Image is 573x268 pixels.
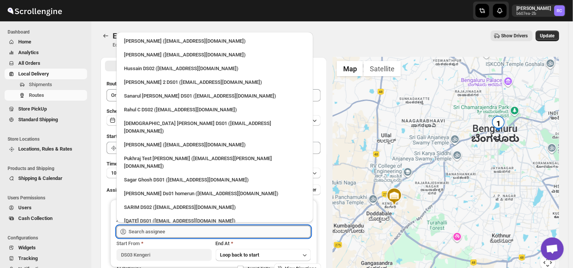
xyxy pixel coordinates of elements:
[5,47,87,58] button: Analytics
[124,190,306,197] div: [PERSON_NAME] Ds01 homerun ([EMAIL_ADDRESS][DOMAIN_NAME])
[124,155,306,170] div: Pukhraj Test [PERSON_NAME] ([EMAIL_ADDRESS][PERSON_NAME][DOMAIN_NAME])
[124,217,306,225] div: [DATE] DS01 ([EMAIL_ADDRESS][DOMAIN_NAME])
[5,202,87,213] button: Users
[5,213,87,224] button: Cash Collection
[107,161,137,167] span: Time Per Stop
[18,71,49,77] span: Local Delivery
[29,82,52,87] span: Shipments
[18,146,72,152] span: Locations, Rules & Rates
[124,65,306,72] div: Hussain DS02 ([EMAIL_ADDRESS][DOMAIN_NAME])
[124,51,306,59] div: [PERSON_NAME] ([EMAIL_ADDRESS][DOMAIN_NAME])
[100,30,111,41] button: Routes
[107,168,321,178] button: 10 minutes
[540,33,555,39] span: Update
[6,1,63,20] img: ScrollEngine
[5,58,87,69] button: All Orders
[124,106,306,114] div: Rahul C DS02 ([EMAIL_ADDRESS][DOMAIN_NAME])
[5,90,87,101] button: Routes
[124,92,306,100] div: Sanarul [PERSON_NAME] DS01 ([EMAIL_ADDRESS][DOMAIN_NAME])
[517,5,551,11] p: [PERSON_NAME]
[29,92,44,98] span: Routes
[5,253,87,264] button: Tracking
[105,61,213,71] button: All Route Options
[124,141,306,149] div: [PERSON_NAME] ([EMAIL_ADDRESS][DOMAIN_NAME])
[116,172,313,186] li: Sagar Ghosh DS01 (loneyoj483@downlor.com)
[8,165,88,172] span: Products and Shipping
[8,136,88,142] span: Store Locations
[116,241,140,246] span: Start From
[116,88,313,102] li: Sanarul Haque DS01 (fefifag638@adosnan.com)
[18,50,39,55] span: Analytics
[554,5,565,16] span: Rahul Chopra
[116,47,313,61] li: Mujakkir Benguli (voweh79617@daypey.com)
[18,255,38,261] span: Tracking
[116,75,313,88] li: Ali Husain 2 DS01 (petec71113@advitize.com)
[116,102,313,116] li: Rahul C DS02 (rahul.chopra@home-run.co)
[491,30,533,41] button: Show Drivers
[8,195,88,201] span: Users Permissions
[337,61,363,76] button: Show street map
[18,39,31,45] span: Home
[8,29,88,35] span: Dashboard
[5,242,87,253] button: Widgets
[5,173,87,184] button: Shipping & Calendar
[129,226,311,238] input: Search assignee
[107,108,137,114] span: Scheduled for
[107,187,127,193] span: Assign to
[116,151,313,172] li: Pukhraj Test Grewal (lesogip197@pariag.com)
[107,115,321,126] button: [DATE]|[DATE]
[116,186,313,200] li: Sourav Ds01 homerun (bamij29633@eluxeer.com)
[107,81,133,87] span: Route Name
[18,215,53,221] span: Cash Collection
[216,240,311,247] div: End At
[107,133,167,139] span: Start Location (Warehouse)
[5,37,87,47] button: Home
[111,170,134,176] span: 10 minutes
[557,8,562,13] text: RC
[220,252,259,258] span: Loop back to start
[124,176,306,184] div: Sagar Ghosh DS01 ([EMAIL_ADDRESS][DOMAIN_NAME])
[124,120,306,135] div: [DEMOGRAPHIC_DATA] [PERSON_NAME] DS01 ([EMAIL_ADDRESS][DOMAIN_NAME])
[18,175,62,181] span: Shipping & Calendar
[116,200,313,213] li: SARIM DS02 (xititor414@owlny.com)
[512,5,566,17] button: User menu
[5,79,87,90] button: Shipments
[18,117,58,122] span: Standard Shipping
[116,61,313,75] li: Hussain DS02 (jarav60351@abatido.com)
[8,235,88,241] span: Configurations
[216,249,311,261] button: Loop back to start
[5,144,87,154] button: Locations, Rules & Rates
[541,238,564,260] a: Open chat
[124,37,306,45] div: [PERSON_NAME] ([EMAIL_ADDRESS][DOMAIN_NAME])
[18,106,47,112] span: Store PickUp
[363,61,401,76] button: Show satellite imagery
[116,213,313,227] li: Raja DS01 (gasecig398@owlny.com)
[116,35,313,47] li: Rahul Chopra (pukhraj@home-run.co)
[18,205,32,210] span: Users
[18,245,36,250] span: Widgets
[124,204,306,211] div: SARIM DS02 ([EMAIL_ADDRESS][DOMAIN_NAME])
[501,33,528,39] span: Show Drivers
[491,116,506,131] div: 1
[536,30,559,41] button: Update
[107,89,321,101] input: Eg: Bengaluru Route
[113,42,175,48] p: Edit/update your created route
[113,31,147,40] span: Edit Route
[116,137,313,151] li: Vikas Rathod (lolegiy458@nalwan.com)
[124,79,306,86] div: [PERSON_NAME] 2 DS01 ([EMAIL_ADDRESS][DOMAIN_NAME])
[116,116,313,137] li: Islam Laskar DS01 (vixib74172@ikowat.com)
[18,60,40,66] span: All Orders
[517,11,551,16] p: b607ea-2b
